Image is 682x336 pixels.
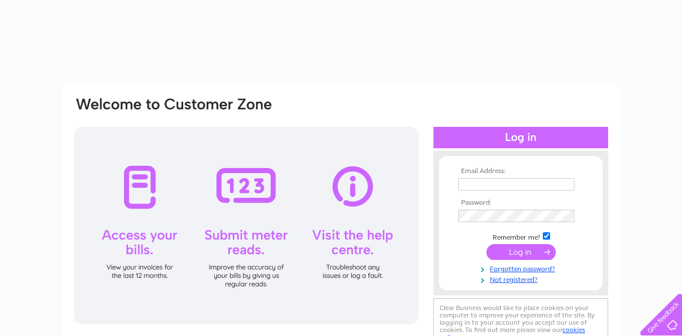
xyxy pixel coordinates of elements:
input: Submit [486,244,556,260]
th: Email Address: [455,167,586,175]
th: Password: [455,199,586,207]
a: Not registered? [458,273,586,284]
a: Forgotten password? [458,263,586,273]
td: Remember me? [455,231,586,242]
